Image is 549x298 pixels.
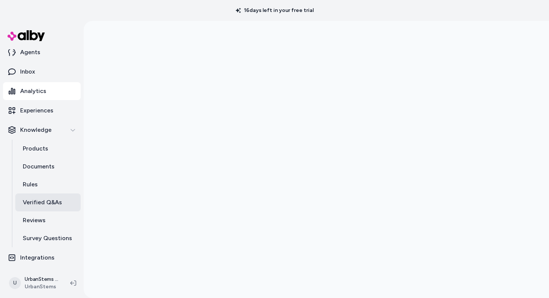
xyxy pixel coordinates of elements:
p: Rules [23,180,38,189]
a: Rules [15,176,81,193]
p: Survey Questions [23,234,72,243]
p: UrbanStems Shopify [25,276,58,283]
p: Documents [23,162,55,171]
span: UrbanStems [25,283,58,291]
button: Knowledge [3,121,81,139]
p: Analytics [20,87,46,96]
p: Agents [20,48,40,57]
a: Agents [3,43,81,61]
img: alby Logo [7,30,45,41]
a: Verified Q&As [15,193,81,211]
p: Verified Q&As [23,198,62,207]
p: Products [23,144,48,153]
p: Experiences [20,106,53,115]
a: Integrations [3,249,81,267]
p: Knowledge [20,125,52,134]
p: Reviews [23,216,46,225]
a: Survey Questions [15,229,81,247]
p: 16 days left in your free trial [231,7,318,14]
p: Inbox [20,67,35,76]
span: U [9,277,21,289]
button: UUrbanStems ShopifyUrbanStems [4,271,64,295]
p: Integrations [20,253,55,262]
a: Analytics [3,82,81,100]
a: Reviews [15,211,81,229]
a: Inbox [3,63,81,81]
a: Products [15,140,81,158]
a: Experiences [3,102,81,119]
a: Documents [15,158,81,176]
